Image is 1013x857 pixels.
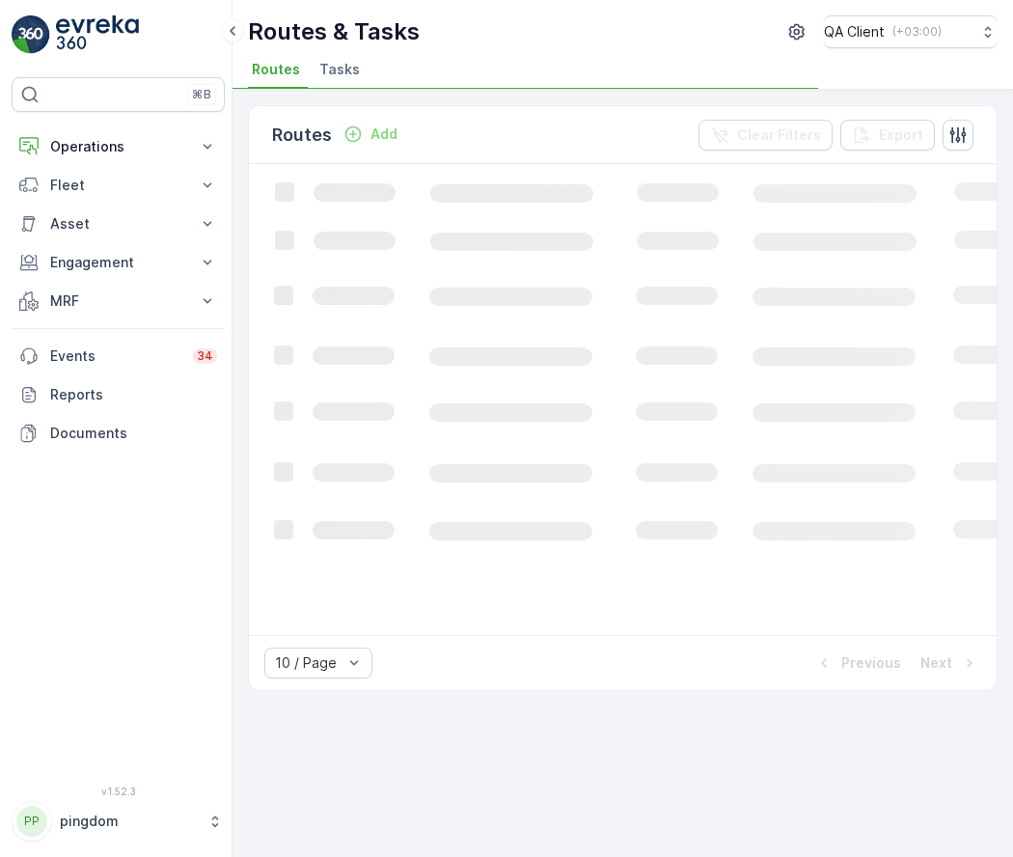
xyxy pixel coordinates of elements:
p: Asset [50,214,186,234]
p: 34 [197,348,213,364]
p: Routes [272,122,332,149]
p: ( +03:00 ) [892,24,942,40]
button: Add [336,123,405,146]
div: PP [16,806,47,837]
span: v 1.52.3 [12,786,225,797]
button: Engagement [12,243,225,282]
button: Next [918,651,981,675]
button: Fleet [12,166,225,205]
p: Engagement [50,253,186,272]
p: QA Client [824,22,885,41]
p: MRF [50,291,186,311]
p: Add [370,124,397,144]
span: Tasks [319,60,360,79]
img: logo [12,15,50,54]
span: Routes [252,60,300,79]
button: QA Client(+03:00) [824,15,998,48]
button: PPpingdom [12,801,225,842]
button: Export [840,120,935,151]
button: Operations [12,127,225,166]
button: Clear Filters [698,120,833,151]
p: Previous [841,653,901,673]
button: Asset [12,205,225,243]
button: Previous [812,651,903,675]
p: ⌘B [192,87,211,102]
p: Next [920,653,952,673]
p: Fleet [50,176,186,195]
img: logo_light-DOdMpM7g.png [56,15,139,54]
p: Export [879,125,923,145]
a: Events34 [12,337,225,375]
p: Reports [50,385,217,404]
a: Documents [12,414,225,453]
p: Routes & Tasks [248,16,420,47]
a: Reports [12,375,225,414]
button: MRF [12,282,225,320]
p: Events [50,346,181,366]
p: pingdom [60,812,198,831]
p: Clear Filters [737,125,821,145]
p: Operations [50,137,186,156]
p: Documents [50,424,217,443]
